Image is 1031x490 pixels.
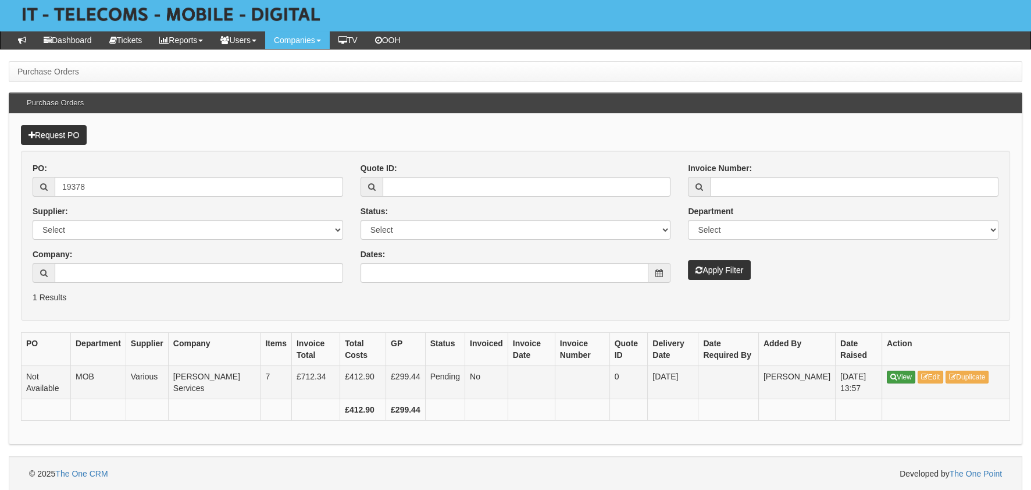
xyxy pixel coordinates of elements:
button: Apply Filter [688,260,751,280]
th: Date Raised [835,332,882,365]
a: Tickets [101,31,151,49]
th: Quote ID [609,332,648,365]
a: Edit [918,371,944,384]
td: 7 [261,365,292,399]
label: Invoice Number: [688,162,752,174]
td: MOB [70,365,126,399]
h3: Purchase Orders [21,93,90,113]
th: Invoice Date [508,332,555,365]
a: Reports [151,31,212,49]
th: Total Costs [340,332,386,365]
td: Various [126,365,168,399]
label: Supplier: [33,205,68,217]
label: Quote ID: [361,162,397,174]
a: View [887,371,915,384]
span: © 2025 [29,469,108,478]
a: Dashboard [35,31,101,49]
td: £299.44 [386,365,426,399]
a: Duplicate [946,371,989,384]
td: [PERSON_NAME] [758,365,835,399]
a: Users [212,31,265,49]
th: Invoice Number [555,332,609,365]
th: Department [70,332,126,365]
td: [DATE] [648,365,698,399]
th: Supplier [126,332,168,365]
label: Status: [361,205,388,217]
a: OOH [366,31,409,49]
td: [PERSON_NAME] Services [168,365,261,399]
th: Added By [758,332,835,365]
span: Developed by [900,468,1002,480]
th: Status [425,332,465,365]
td: £712.34 [291,365,340,399]
td: Pending [425,365,465,399]
td: Not Available [22,365,71,399]
a: Request PO [21,125,87,145]
th: PO [22,332,71,365]
a: The One Point [950,469,1002,478]
th: Date Required By [698,332,758,365]
th: Invoice Total [291,332,340,365]
td: 0 [609,365,648,399]
label: PO: [33,162,47,174]
th: GP [386,332,426,365]
td: £412.90 [340,365,386,399]
td: [DATE] 13:57 [835,365,882,399]
li: Purchase Orders [17,66,79,77]
th: Company [168,332,261,365]
th: £299.44 [386,399,426,420]
label: Dates: [361,248,386,260]
a: TV [330,31,366,49]
td: No [465,365,508,399]
th: Items [261,332,292,365]
th: £412.90 [340,399,386,420]
label: Department [688,205,733,217]
th: Action [882,332,1010,365]
th: Invoiced [465,332,508,365]
a: Companies [265,31,330,49]
a: The One CRM [55,469,108,478]
p: 1 Results [33,292,998,303]
th: Delivery Date [648,332,698,365]
label: Company: [33,248,72,260]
